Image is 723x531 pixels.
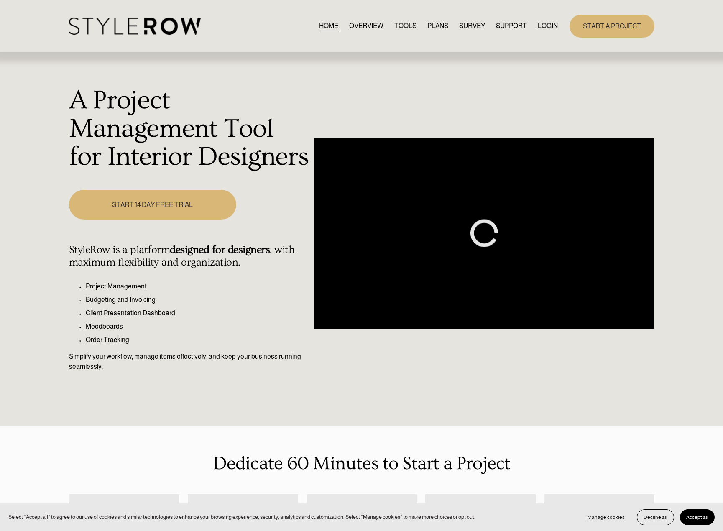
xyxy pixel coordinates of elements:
[496,20,527,32] a: folder dropdown
[570,15,654,38] a: START A PROJECT
[349,20,383,32] a: OVERVIEW
[86,322,310,332] p: Moodboards
[69,244,310,269] h4: StyleRow is a platform , with maximum flexibility and organization.
[69,352,310,372] p: Simplify your workflow, manage items effectively, and keep your business running seamlessly.
[686,514,708,520] span: Accept all
[581,509,631,525] button: Manage cookies
[69,87,310,171] h1: A Project Management Tool for Interior Designers
[69,18,201,35] img: StyleRow
[538,20,558,32] a: LOGIN
[86,335,310,345] p: Order Tracking
[319,20,338,32] a: HOME
[427,20,448,32] a: PLANS
[86,308,310,318] p: Client Presentation Dashboard
[69,190,236,220] a: START 14 DAY FREE TRIAL
[170,244,270,256] strong: designed for designers
[394,20,416,32] a: TOOLS
[588,514,625,520] span: Manage cookies
[637,509,674,525] button: Decline all
[86,295,310,305] p: Budgeting and Invoicing
[459,20,485,32] a: SURVEY
[680,509,715,525] button: Accept all
[8,513,475,521] p: Select “Accept all” to agree to our use of cookies and similar technologies to enhance your brows...
[86,281,310,291] p: Project Management
[69,449,654,477] p: Dedicate 60 Minutes to Start a Project
[496,21,527,31] span: SUPPORT
[644,514,667,520] span: Decline all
